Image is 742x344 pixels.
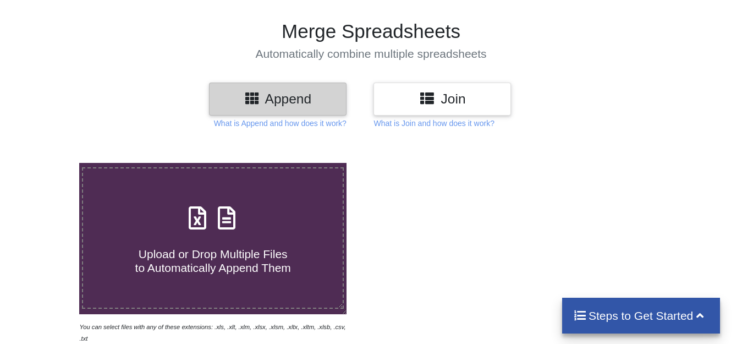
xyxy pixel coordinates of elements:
span: Upload or Drop Multiple Files to Automatically Append Them [135,248,291,274]
h4: Steps to Get Started [573,309,709,323]
p: What is Append and how does it work? [214,118,347,129]
i: You can select files with any of these extensions: .xls, .xlt, .xlm, .xlsx, .xlsm, .xltx, .xltm, ... [79,324,345,342]
h3: Append [217,91,338,107]
h3: Join [382,91,503,107]
p: What is Join and how does it work? [373,118,494,129]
